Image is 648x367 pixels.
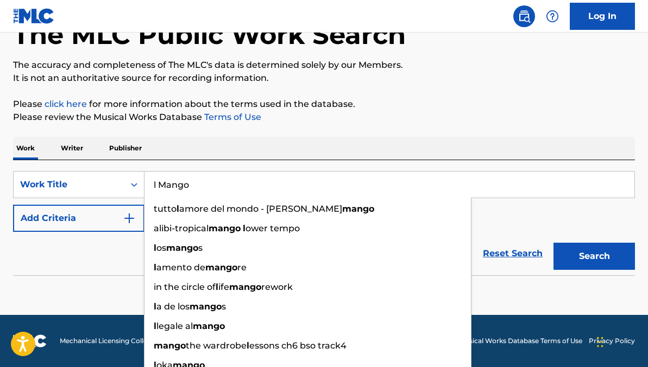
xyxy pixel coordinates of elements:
[13,111,635,124] p: Please review the Musical Works Database
[177,204,179,214] strong: l
[179,204,342,214] span: amore del mondo - [PERSON_NAME]
[60,336,186,346] span: Mechanical Licensing Collective © 2025
[156,321,193,331] span: legale al
[459,336,582,346] a: Musical Works Database Terms of Use
[542,5,563,27] div: Help
[594,315,648,367] iframe: Chat Widget
[13,171,635,275] form: Search Form
[570,3,635,30] a: Log In
[202,112,261,122] a: Terms of Use
[58,137,86,160] p: Writer
[154,301,156,312] strong: l
[13,72,635,85] p: It is not an authoritative source for recording information.
[154,321,156,331] strong: l
[20,178,118,191] div: Work Title
[198,243,203,253] span: s
[123,212,136,225] img: 9d2ae6d4665cec9f34b9.svg
[246,223,300,233] span: ower tempo
[222,301,226,312] span: s
[154,282,216,292] span: in the circle of
[156,243,166,253] span: os
[218,282,229,292] span: ife
[154,340,186,351] strong: mango
[553,243,635,270] button: Search
[13,98,635,111] p: Please for more information about the terms used in the database.
[190,301,222,312] strong: mango
[156,301,190,312] span: a de los
[237,262,247,273] span: re
[13,18,406,51] h1: The MLC Public Work Search
[156,262,205,273] span: amento de
[243,223,246,233] strong: l
[477,242,548,265] a: Reset Search
[13,334,47,347] img: logo
[106,137,145,160] p: Publisher
[209,223,241,233] strong: mango
[216,282,218,292] strong: l
[261,282,293,292] span: rework
[154,262,156,273] strong: l
[193,321,225,331] strong: mango
[513,5,535,27] a: Public Search
[154,243,156,253] strong: l
[154,204,177,214] span: tutto
[13,59,635,72] p: The accuracy and completeness of The MLC's data is determined solely by our Members.
[13,137,38,160] p: Work
[45,99,87,109] a: click here
[166,243,198,253] strong: mango
[342,204,374,214] strong: mango
[247,340,249,351] strong: l
[546,10,559,23] img: help
[589,336,635,346] a: Privacy Policy
[229,282,261,292] strong: mango
[154,223,209,233] span: alibi-tropical
[13,205,144,232] button: Add Criteria
[249,340,347,351] span: essons ch6 bso track4
[186,340,247,351] span: the wardrobe
[597,326,603,358] div: Drag
[13,8,55,24] img: MLC Logo
[518,10,531,23] img: search
[205,262,237,273] strong: mango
